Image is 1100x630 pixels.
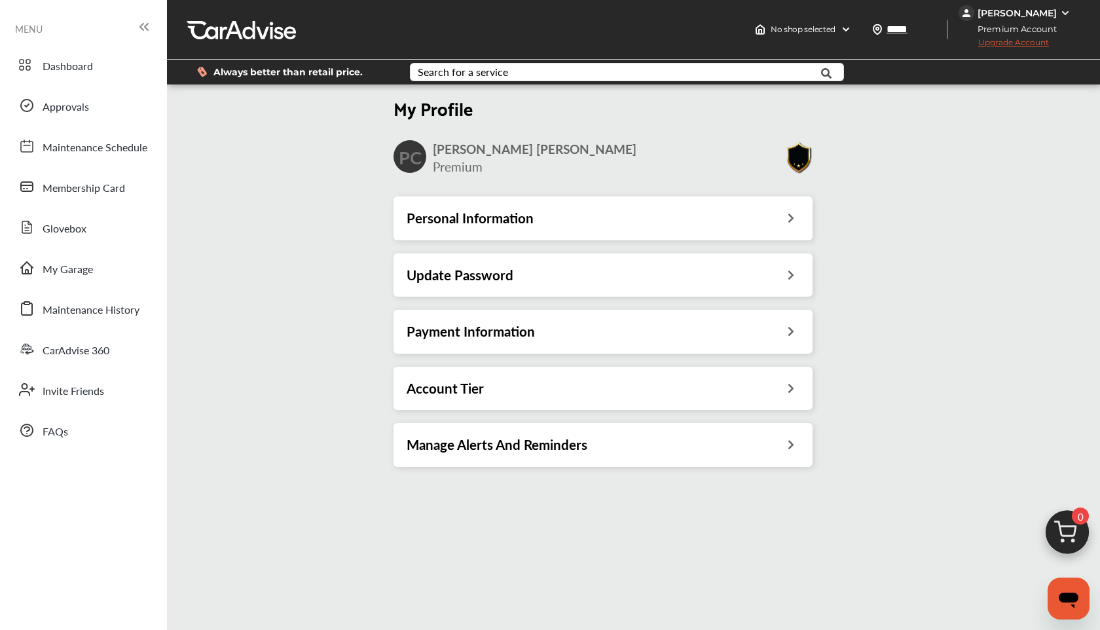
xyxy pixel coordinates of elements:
[959,5,974,21] img: jVpblrzwTbfkPYzPPzSLxeg0AAAAASUVORK5CYII=
[872,24,883,35] img: location_vector.a44bc228.svg
[959,37,1049,54] span: Upgrade Account
[43,383,104,400] span: Invite Friends
[12,251,154,285] a: My Garage
[785,142,813,174] img: Premiumbadge.10c2a128.svg
[12,210,154,244] a: Glovebox
[1048,578,1090,620] iframe: Button to launch messaging window
[407,267,513,284] h3: Update Password
[12,129,154,163] a: Maintenance Schedule
[43,99,89,116] span: Approvals
[407,436,587,453] h3: Manage Alerts And Reminders
[407,210,534,227] h3: Personal Information
[43,221,86,238] span: Glovebox
[978,7,1057,19] div: [PERSON_NAME]
[43,343,109,360] span: CarAdvise 360
[1036,504,1099,567] img: cart_icon.3d0951e8.svg
[418,67,508,77] div: Search for a service
[43,302,139,319] span: Maintenance History
[213,67,363,77] span: Always better than retail price.
[43,261,93,278] span: My Garage
[12,413,154,447] a: FAQs
[960,22,1067,36] span: Premium Account
[12,170,154,204] a: Membership Card
[43,139,147,157] span: Maintenance Schedule
[433,140,636,158] span: [PERSON_NAME] [PERSON_NAME]
[12,48,154,82] a: Dashboard
[841,24,851,35] img: header-down-arrow.9dd2ce7d.svg
[771,24,835,35] span: No shop selected
[12,373,154,407] a: Invite Friends
[12,88,154,122] a: Approvals
[755,24,765,35] img: header-home-logo.8d720a4f.svg
[15,24,43,34] span: MENU
[394,96,813,119] h2: My Profile
[43,58,93,75] span: Dashboard
[12,291,154,325] a: Maintenance History
[433,158,483,176] span: Premium
[407,323,535,340] h3: Payment Information
[43,424,68,441] span: FAQs
[1060,8,1071,18] img: WGsFRI8htEPBVLJbROoPRyZpYNWhNONpIPPETTm6eUC0GeLEiAAAAAElFTkSuQmCC
[43,180,125,197] span: Membership Card
[1072,508,1089,525] span: 0
[947,20,948,39] img: header-divider.bc55588e.svg
[197,66,207,77] img: dollor_label_vector.a70140d1.svg
[407,380,484,397] h3: Account Tier
[399,145,422,168] h2: PC
[12,332,154,366] a: CarAdvise 360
